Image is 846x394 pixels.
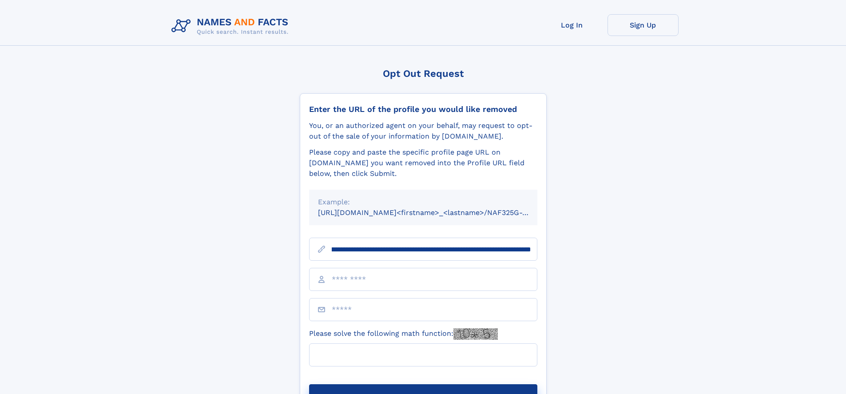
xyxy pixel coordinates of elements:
[309,147,537,179] div: Please copy and paste the specific profile page URL on [DOMAIN_NAME] you want removed into the Pr...
[608,14,679,36] a: Sign Up
[309,104,537,114] div: Enter the URL of the profile you would like removed
[300,68,547,79] div: Opt Out Request
[318,208,554,217] small: [URL][DOMAIN_NAME]<firstname>_<lastname>/NAF325G-xxxxxxxx
[536,14,608,36] a: Log In
[309,328,498,340] label: Please solve the following math function:
[318,197,528,207] div: Example:
[168,14,296,38] img: Logo Names and Facts
[309,120,537,142] div: You, or an authorized agent on your behalf, may request to opt-out of the sale of your informatio...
